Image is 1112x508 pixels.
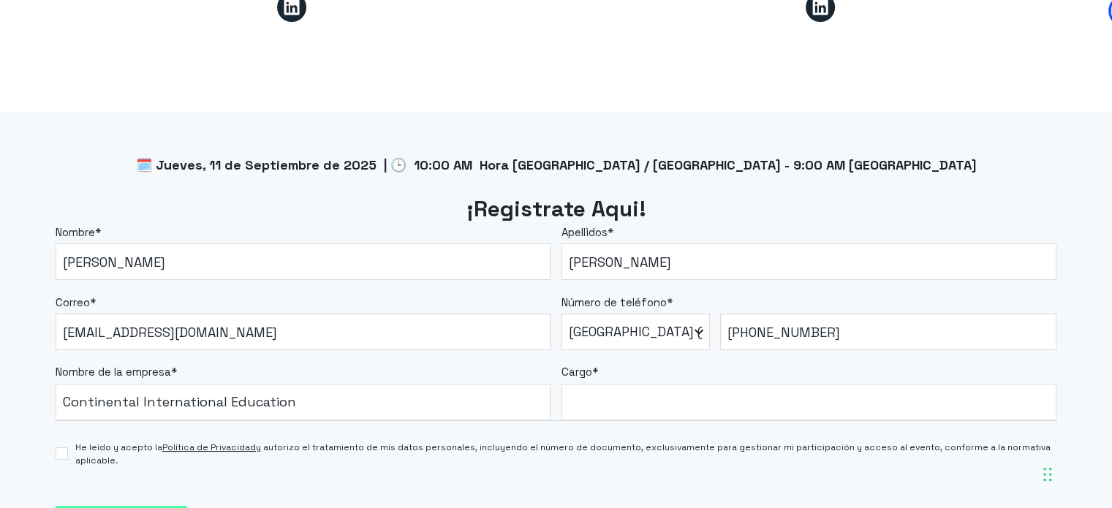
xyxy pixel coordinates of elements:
div: Widget de chat [850,322,1112,508]
span: He leído y acepto la y autorizo el tratamiento de mis datos personales, incluyendo el número de d... [75,441,1056,467]
input: He leído y acepto laPolítica de Privacidady autorizo el tratamiento de mis datos personales, incl... [56,447,68,460]
span: Correo [56,295,90,309]
iframe: Chat Widget [850,322,1112,508]
span: Cargo [561,365,592,379]
span: 🗓️ Jueves, 11 de Septiembre de 2025 | 🕒 10:00 AM Hora [GEOGRAPHIC_DATA] / [GEOGRAPHIC_DATA] - 9:0... [135,156,976,173]
span: Número de teléfono [561,295,667,309]
span: Nombre de la empresa [56,365,171,379]
a: Política de Privacidad [162,441,256,453]
h2: ¡Registrate Aqui! [56,194,1056,224]
span: Nombre [56,225,95,239]
div: Arrastrar [1043,452,1052,496]
span: Apellidos [561,225,608,239]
